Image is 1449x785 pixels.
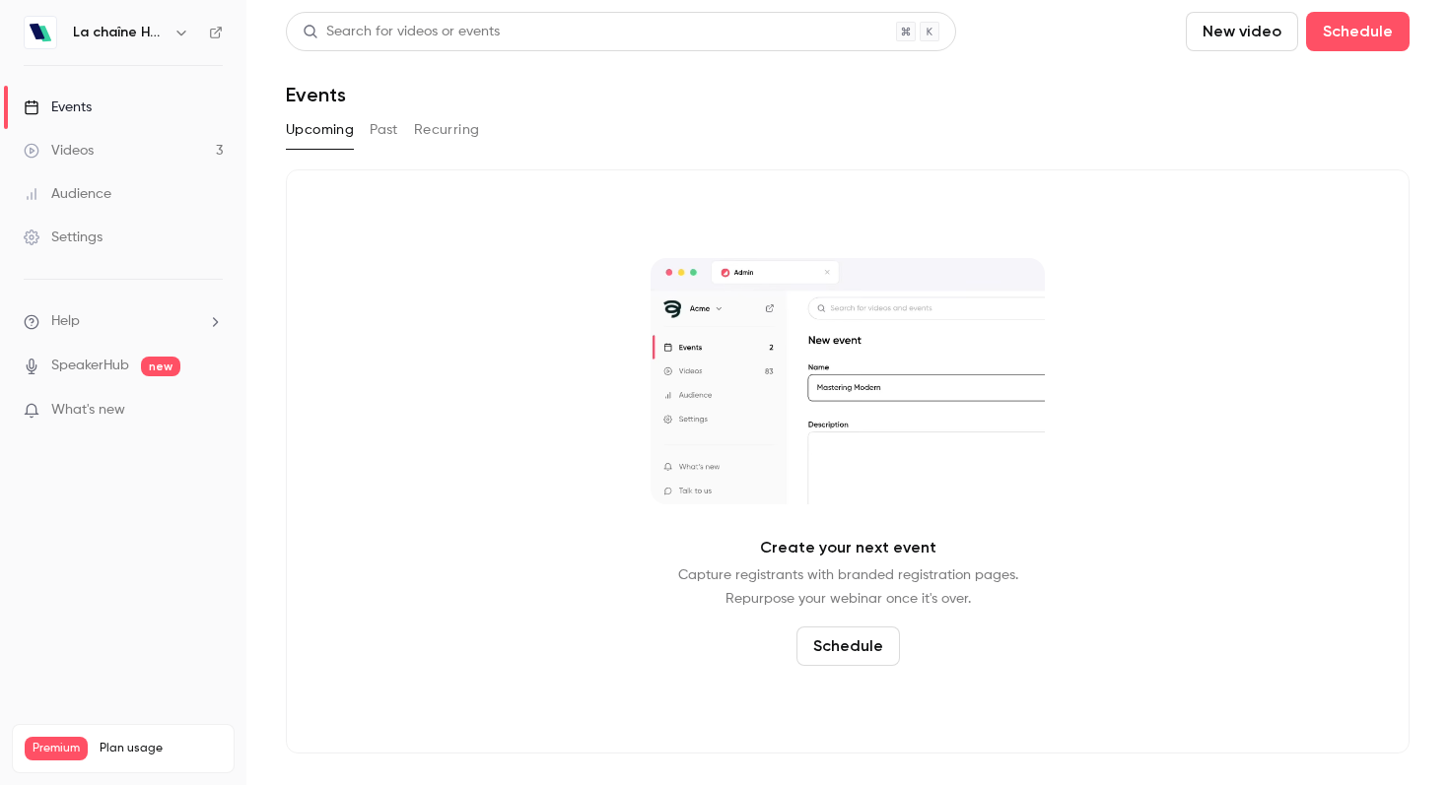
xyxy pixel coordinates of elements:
div: Search for videos or events [303,22,500,42]
button: Upcoming [286,114,354,146]
p: Create your next event [760,536,936,559]
button: New video [1186,12,1298,51]
h1: Events [286,83,346,106]
li: help-dropdown-opener [24,311,223,332]
button: Schedule [1306,12,1410,51]
img: La chaîne Hublo [25,17,56,48]
button: Schedule [796,626,900,666]
span: What's new [51,400,125,421]
span: Premium [25,737,88,760]
div: Settings [24,228,103,247]
div: Audience [24,184,111,204]
div: Events [24,98,92,117]
button: Past [370,114,398,146]
p: Capture registrants with branded registration pages. Repurpose your webinar once it's over. [678,563,1018,611]
span: Help [51,311,80,332]
span: Plan usage [100,741,222,756]
h6: La chaîne Hublo [73,23,166,42]
button: Recurring [414,114,480,146]
a: SpeakerHub [51,356,129,376]
div: Videos [24,141,94,161]
span: new [141,357,180,376]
